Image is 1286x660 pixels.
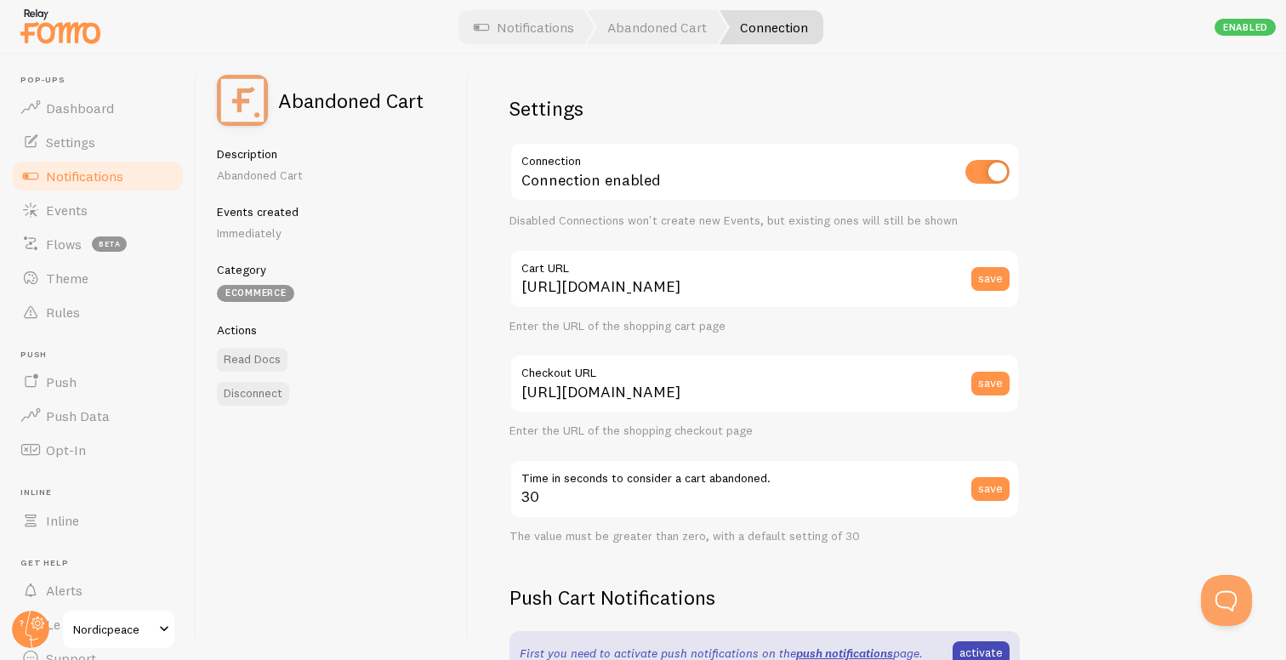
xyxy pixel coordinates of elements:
p: Abandoned Cart [217,167,447,184]
button: save [971,372,1010,395]
a: Inline [10,504,185,538]
button: Disconnect [217,382,289,406]
span: Opt-In [46,441,86,458]
span: beta [92,236,127,252]
a: Opt-In [10,433,185,467]
div: Disabled Connections won't create new Events, but existing ones will still be shown [509,213,1020,229]
div: The value must be greater than zero, with a default setting of 30 [509,529,1020,544]
span: Theme [46,270,88,287]
a: Read Docs [217,348,287,372]
button: save [971,267,1010,291]
span: Flows [46,236,82,253]
span: Dashboard [46,100,114,117]
a: Settings [10,125,185,159]
div: Enter the URL of the shopping checkout page [509,424,1020,439]
h2: Push Cart Notifications [509,584,1020,611]
a: Push [10,365,185,399]
h5: Events created [217,204,447,219]
h5: Description [217,146,447,162]
a: Nordicpeace [61,609,176,650]
span: Push [20,350,185,361]
button: save [971,477,1010,501]
h2: Abandoned Cart [278,90,424,111]
span: Get Help [20,558,185,569]
a: Rules [10,295,185,329]
iframe: Help Scout Beacon - Open [1201,575,1252,626]
label: Time in seconds to consider a cart abandoned. [509,459,1020,488]
span: Notifications [46,168,123,185]
img: fomo_icons_abandoned_cart.svg [217,75,268,126]
label: Cart URL [509,249,1020,278]
div: Enter the URL of the shopping cart page [509,319,1020,334]
span: Inline [20,487,185,498]
a: Theme [10,261,185,295]
a: Events [10,193,185,227]
input: 30 [509,459,1020,519]
span: Push Data [46,407,110,424]
a: Learn [10,607,185,641]
h5: Actions [217,322,447,338]
a: Push Data [10,399,185,433]
span: Pop-ups [20,75,185,86]
p: Immediately [217,225,447,242]
span: Nordicpeace [73,619,154,640]
h2: Settings [509,95,1020,122]
label: Checkout URL [509,354,1020,383]
span: Events [46,202,88,219]
div: eCommerce [217,285,294,302]
span: Rules [46,304,80,321]
a: Flows beta [10,227,185,261]
a: Dashboard [10,91,185,125]
span: Push [46,373,77,390]
span: Settings [46,134,95,151]
a: Alerts [10,573,185,607]
h5: Category [217,262,447,277]
img: fomo-relay-logo-orange.svg [18,4,103,48]
a: Notifications [10,159,185,193]
div: Connection enabled [509,142,1020,204]
span: Alerts [46,582,83,599]
span: Inline [46,512,79,529]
